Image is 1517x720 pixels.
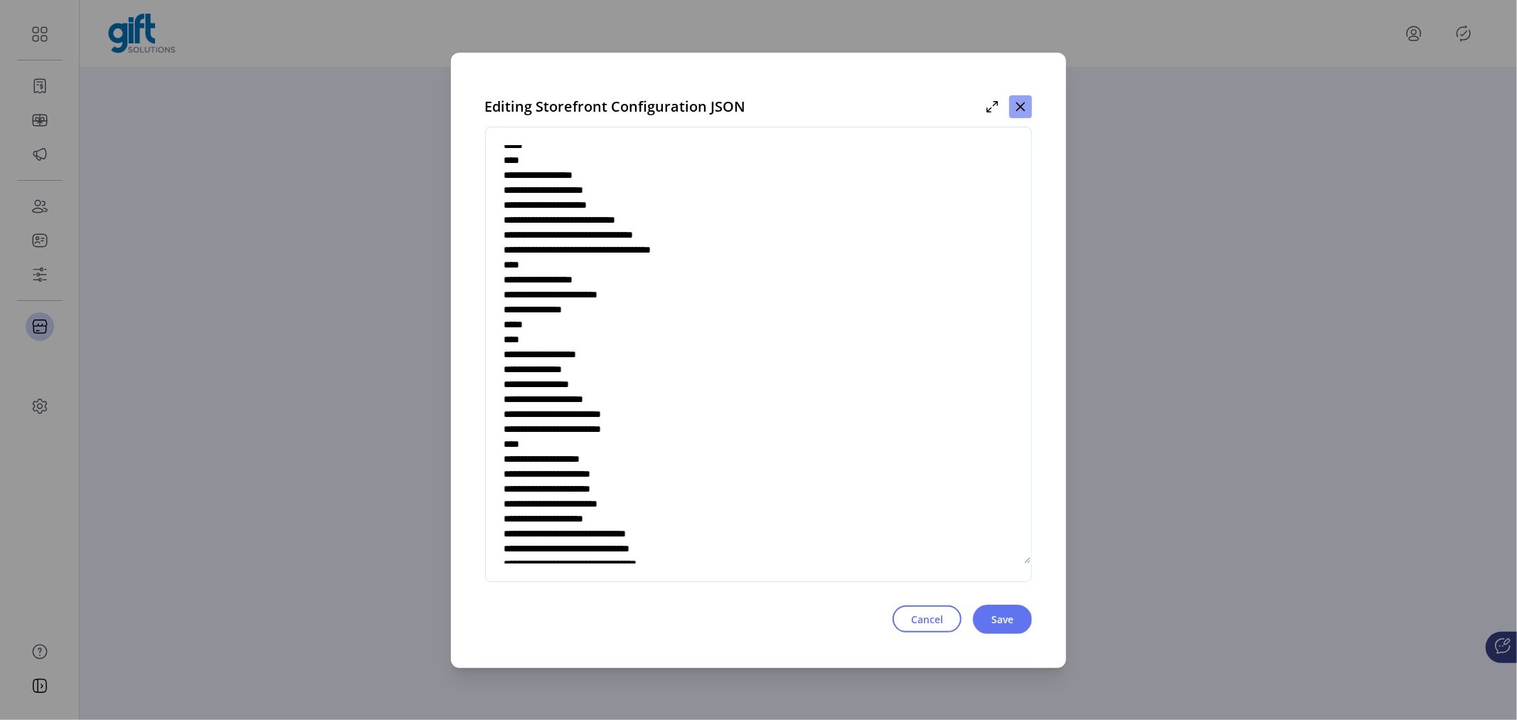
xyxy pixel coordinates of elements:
[911,612,943,627] span: Cancel
[973,605,1032,634] button: Save
[991,612,1013,627] span: Save
[981,95,1004,118] button: Maximize
[893,605,962,632] button: Cancel
[485,96,746,117] span: Editing Storefront Configuration JSON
